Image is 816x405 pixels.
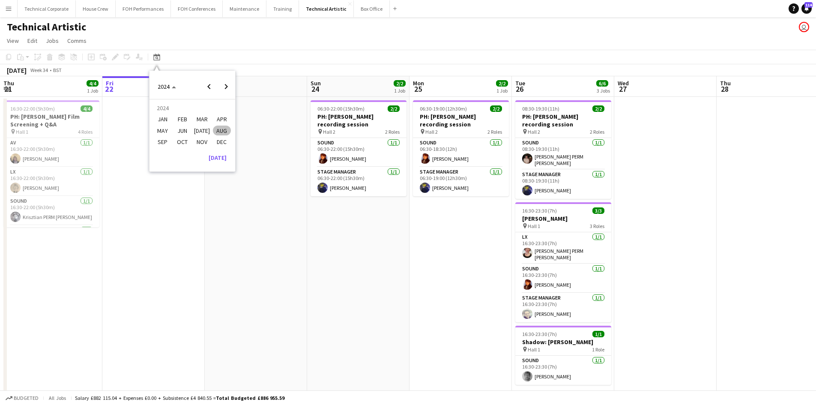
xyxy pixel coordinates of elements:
[4,393,40,403] button: Budgeted
[311,113,407,128] h3: PH: [PERSON_NAME] recording session
[804,2,813,8] span: 114
[522,105,559,112] span: 08:30-19:30 (11h)
[515,293,611,322] app-card-role: Stage Manager1/116:30-23:30 (7h)[PERSON_NAME]
[515,338,611,346] h3: Shadow: [PERSON_NAME]
[413,167,509,196] app-card-role: Stage Manager1/106:30-19:00 (12h30m)[PERSON_NAME]
[515,264,611,293] app-card-role: Sound1/116:30-23:30 (7h)[PERSON_NAME]
[14,395,39,401] span: Budgeted
[522,331,557,337] span: 16:30-23:30 (7h)
[87,87,98,94] div: 1 Job
[590,223,604,229] span: 3 Roles
[116,0,171,17] button: FOH Performances
[592,207,604,214] span: 3/3
[218,78,235,95] button: Next year
[7,21,86,33] h1: Technical Artistic
[311,138,407,167] app-card-role: Sound1/106:30-22:00 (15h30m)[PERSON_NAME]
[3,196,99,225] app-card-role: Sound1/116:30-22:00 (5h30m)Krisztian PERM [PERSON_NAME]
[515,202,611,322] app-job-card: 16:30-23:30 (7h)3/3[PERSON_NAME] Hall 13 RolesLX1/116:30-23:30 (7h)[PERSON_NAME] PERM [PERSON_NAM...
[413,79,424,87] span: Mon
[394,87,405,94] div: 1 Job
[7,37,19,45] span: View
[515,100,611,199] app-job-card: 08:30-19:30 (11h)2/2PH: [PERSON_NAME] recording session Hall 22 RolesSound1/108:30-19:30 (11h)[PE...
[3,225,99,255] app-card-role: Stage Manager1/1
[388,105,400,112] span: 2/2
[515,138,611,170] app-card-role: Sound1/108:30-19:30 (11h)[PERSON_NAME] PERM [PERSON_NAME]
[200,78,218,95] button: Previous year
[154,137,171,147] span: SEP
[590,129,604,135] span: 2 Roles
[24,35,41,46] a: Edit
[10,105,55,112] span: 16:30-22:00 (5h30m)
[153,136,173,147] button: September 2024
[47,395,68,401] span: All jobs
[311,100,407,196] app-job-card: 06:30-22:00 (15h30m)2/2PH: [PERSON_NAME] recording session Hall 22 RolesSound1/106:30-22:00 (15h3...
[592,105,604,112] span: 2/2
[413,100,509,196] app-job-card: 06:30-19:00 (12h30m)2/2PH: [PERSON_NAME] recording session Hall 22 RolesSound1/106:30-18:30 (12h)...
[496,80,508,87] span: 2/2
[212,125,232,136] button: August 2024
[81,105,93,112] span: 4/4
[616,84,629,94] span: 27
[385,129,400,135] span: 2 Roles
[266,0,299,17] button: Training
[42,35,62,46] a: Jobs
[311,167,407,196] app-card-role: Stage Manager1/106:30-22:00 (15h30m)[PERSON_NAME]
[53,67,62,73] div: BST
[515,79,525,87] span: Tue
[299,0,354,17] button: Technical Artistic
[192,125,212,136] button: July 2024
[496,87,508,94] div: 1 Job
[515,232,611,264] app-card-role: LX1/116:30-23:30 (7h)[PERSON_NAME] PERM [PERSON_NAME]
[799,22,809,32] app-user-avatar: Abby Hubbard
[78,129,93,135] span: 4 Roles
[515,326,611,385] app-job-card: 16:30-23:30 (7h)1/1Shadow: [PERSON_NAME] Hall 11 RoleSound1/116:30-23:30 (7h)[PERSON_NAME]
[394,80,406,87] span: 2/2
[596,80,608,87] span: 6/6
[153,79,181,94] button: Choose date
[27,37,37,45] span: Edit
[154,126,171,136] span: MAY
[28,67,50,73] span: Week 34
[801,3,812,14] a: 114
[173,114,191,125] span: FEB
[212,136,232,147] button: December 2024
[3,167,99,196] app-card-role: LX1/116:30-22:00 (5h30m)[PERSON_NAME]
[67,37,87,45] span: Comms
[153,125,173,136] button: May 2024
[720,79,731,87] span: Thu
[193,114,211,125] span: MAR
[413,113,509,128] h3: PH: [PERSON_NAME] recording session
[618,79,629,87] span: Wed
[76,0,116,17] button: House Crew
[64,35,90,46] a: Comms
[311,79,321,87] span: Sun
[75,395,284,401] div: Salary £882 115.04 + Expenses £0.00 + Subsistence £4 840.55 =
[173,114,192,125] button: February 2024
[171,0,223,17] button: FOH Conferences
[216,395,284,401] span: Total Budgeted £886 955.59
[487,129,502,135] span: 2 Roles
[528,129,540,135] span: Hall 2
[354,0,390,17] button: Box Office
[46,37,59,45] span: Jobs
[193,126,211,136] span: [DATE]
[7,66,27,75] div: [DATE]
[3,113,99,128] h3: PH: [PERSON_NAME] Film Screening + Q&A
[205,151,230,165] button: [DATE]
[106,79,114,87] span: Fri
[158,83,170,90] span: 2024
[420,105,467,112] span: 06:30-19:00 (12h30m)
[3,138,99,167] app-card-role: AV1/116:30-22:00 (5h30m)[PERSON_NAME]
[87,80,99,87] span: 4/4
[719,84,731,94] span: 28
[192,136,212,147] button: November 2024
[317,105,365,112] span: 06:30-22:00 (15h30m)
[592,331,604,337] span: 1/1
[515,356,611,385] app-card-role: Sound1/116:30-23:30 (7h)[PERSON_NAME]
[515,113,611,128] h3: PH: [PERSON_NAME] recording session
[3,35,22,46] a: View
